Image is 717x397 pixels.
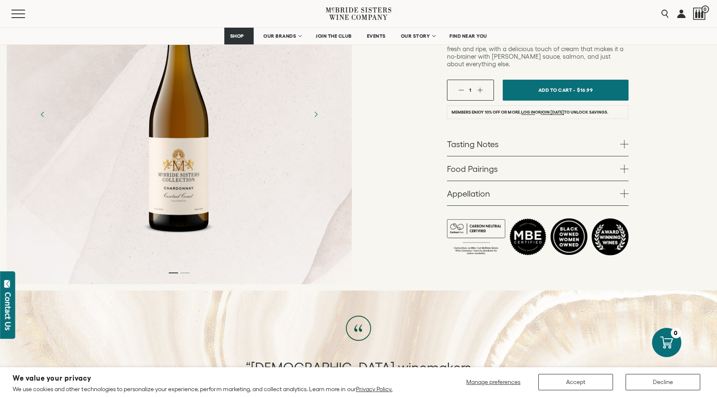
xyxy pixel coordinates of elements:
[503,80,629,101] button: Add To Cart - $16.99
[449,33,487,39] span: FIND NEAR YOU
[444,28,493,44] a: FIND NEAR YOU
[13,375,392,382] h2: We value your privacy
[356,386,392,392] a: Privacy Policy.
[538,374,613,390] button: Accept
[395,28,440,44] a: OUR STORY
[447,105,629,119] li: Members enjoy 10% off or more. or to unlock savings.
[447,156,629,181] a: Food Pairings
[361,28,391,44] a: EVENTS
[4,292,12,330] div: Contact Us
[461,374,526,390] button: Manage preferences
[305,104,327,125] button: Next
[466,379,520,385] span: Manage preferences
[316,33,352,39] span: JOIN THE CLUB
[701,5,709,13] span: 0
[224,28,254,44] a: SHOP
[447,38,629,68] p: A Chardonnay for modern days. Our Central Coast rockstar is fresh and ripe, with a delicious touc...
[401,33,430,39] span: OUR STORY
[367,33,386,39] span: EVENTS
[521,110,535,115] a: Log in
[258,28,306,44] a: OUR BRANDS
[541,110,564,115] a: join [DATE]
[626,374,700,390] button: Decline
[577,84,593,96] span: $16.99
[13,385,392,393] p: We use cookies and other technologies to personalize your experience, perform marketing, and coll...
[447,132,629,156] a: Tasting Notes
[538,84,575,96] span: Add To Cart -
[310,28,357,44] a: JOIN THE CLUB
[11,10,42,18] button: Mobile Menu Trigger
[32,104,54,125] button: Previous
[671,328,681,338] div: 0
[263,33,296,39] span: OUR BRANDS
[469,87,471,93] span: 1
[230,33,244,39] span: SHOP
[447,181,629,205] a: Appellation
